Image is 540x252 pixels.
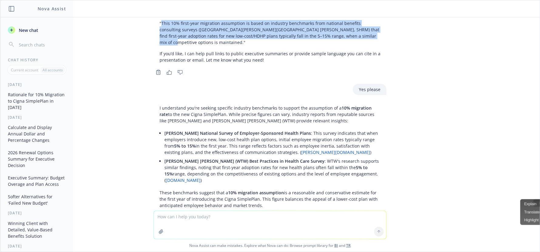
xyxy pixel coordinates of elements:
[18,27,38,33] span: New chat
[5,122,68,145] button: Calculate and Display Annual Dollar and Percentage Changes
[160,105,380,124] p: I understand you're seeking specific industry benchmarks to support the assumption of a to the ne...
[5,25,68,36] button: New chat
[1,115,73,120] div: [DATE]
[3,239,537,252] span: Nova Assist can make mistakes. Explore what Nova can do: Browse prompt library for and
[156,70,161,75] svg: Copy to clipboard
[164,130,311,136] span: [PERSON_NAME] National Survey of Employer-Sponsored Health Plans
[11,67,38,73] p: Current account
[160,50,380,63] p: If you’d like, I can help pull links to public executive summaries or provide sample language you...
[228,190,284,196] span: 10% migration assumption
[346,243,351,248] a: TR
[5,173,68,189] button: Executive Summary: Budget Overage and Plan Access
[38,5,66,12] h1: Nova Assist
[166,177,201,183] a: [DOMAIN_NAME]
[160,20,380,46] p: "This 10% first-year migration assumption is based on industry benchmarks from national benefits ...
[1,210,73,216] div: [DATE]
[160,105,372,117] span: 10% migration rate
[5,192,68,208] button: Softer Alternatives for 'Failed New Budget'
[5,90,68,112] button: Rationale for 10% Migration to Cigna SimplePlan in [DATE]
[5,148,68,170] button: 2026 Renewal Options Summary for Executive Decision
[164,158,380,183] p: : WTW's research supports similar findings, noting that first-year adoption rates for new health ...
[18,40,66,49] input: Search chats
[160,189,380,209] p: These benchmarks suggest that a is a reasonable and conservative estimate for the first year of i...
[164,165,368,177] span: 5% to 15%
[334,243,338,248] a: BI
[5,218,68,241] button: Winning Client with Detailed, Value-Based Benefits Solution
[1,243,73,249] div: [DATE]
[42,67,63,73] p: All accounts
[1,57,73,63] div: Chat History
[175,68,185,77] button: Thumbs down
[164,130,380,155] p: : This survey indicates that when employers introduce new, low-cost health plan options, initial ...
[301,149,370,155] a: [PERSON_NAME][DOMAIN_NAME]
[164,158,325,164] span: [PERSON_NAME] [PERSON_NAME] (WTW) Best Practices in Health Care Survey
[1,82,73,87] div: [DATE]
[359,86,380,93] p: Yes please
[174,143,196,149] span: 5% to 15%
